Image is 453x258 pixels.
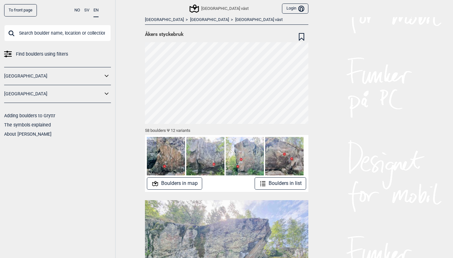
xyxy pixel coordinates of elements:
[226,137,264,175] img: Borderline
[4,71,103,81] a: [GEOGRAPHIC_DATA]
[84,4,89,17] button: SV
[4,132,51,137] a: About [PERSON_NAME]
[231,17,233,23] span: >
[4,122,51,127] a: The symbols explained
[145,31,183,37] span: Åkers styckebruk
[147,177,202,190] button: Boulders in map
[16,50,68,59] span: Find boulders using filters
[265,137,303,175] img: Weissmuller
[147,137,185,175] img: Wild thing
[4,50,111,59] a: Find boulders using filters
[4,89,103,98] a: [GEOGRAPHIC_DATA]
[186,137,224,175] img: Triangeldrama
[4,25,111,41] input: Search boulder name, location or collection
[235,17,283,23] a: [GEOGRAPHIC_DATA] väst
[190,5,249,12] div: [GEOGRAPHIC_DATA] väst
[4,113,55,118] a: Adding boulders to Gryttr
[255,177,306,190] button: Boulders in list
[186,17,188,23] span: >
[93,4,99,17] button: EN
[145,17,184,23] a: [GEOGRAPHIC_DATA]
[282,3,308,14] button: Login
[4,4,37,17] a: To front page
[74,4,80,17] button: NO
[145,124,308,135] div: 58 boulders Ψ 12 variants
[190,17,229,23] a: [GEOGRAPHIC_DATA]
